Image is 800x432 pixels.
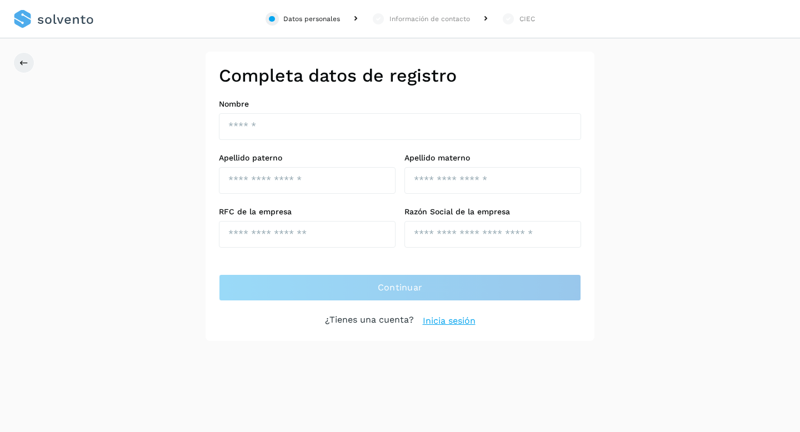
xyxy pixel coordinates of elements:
[219,153,396,163] label: Apellido paterno
[404,153,581,163] label: Apellido materno
[423,314,476,328] a: Inicia sesión
[283,14,340,24] div: Datos personales
[325,314,414,328] p: ¿Tienes una cuenta?
[219,207,396,217] label: RFC de la empresa
[219,99,581,109] label: Nombre
[219,274,581,301] button: Continuar
[378,282,423,294] span: Continuar
[404,207,581,217] label: Razón Social de la empresa
[389,14,470,24] div: Información de contacto
[219,65,581,86] h2: Completa datos de registro
[519,14,535,24] div: CIEC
